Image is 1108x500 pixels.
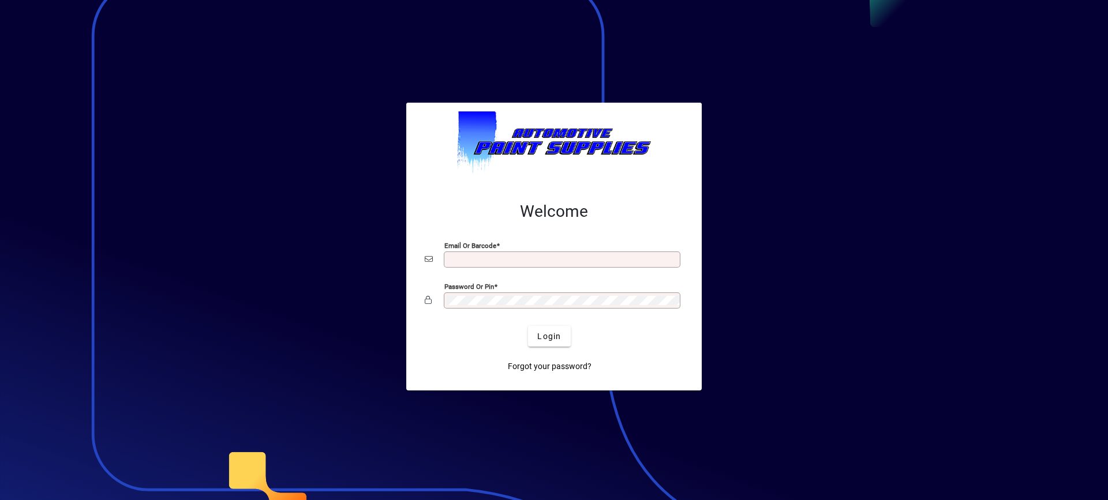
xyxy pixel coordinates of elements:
[444,242,496,250] mat-label: Email or Barcode
[425,202,683,221] h2: Welcome
[528,326,570,347] button: Login
[537,330,561,343] span: Login
[508,360,592,373] span: Forgot your password?
[503,356,596,377] a: Forgot your password?
[444,283,494,291] mat-label: Password or Pin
